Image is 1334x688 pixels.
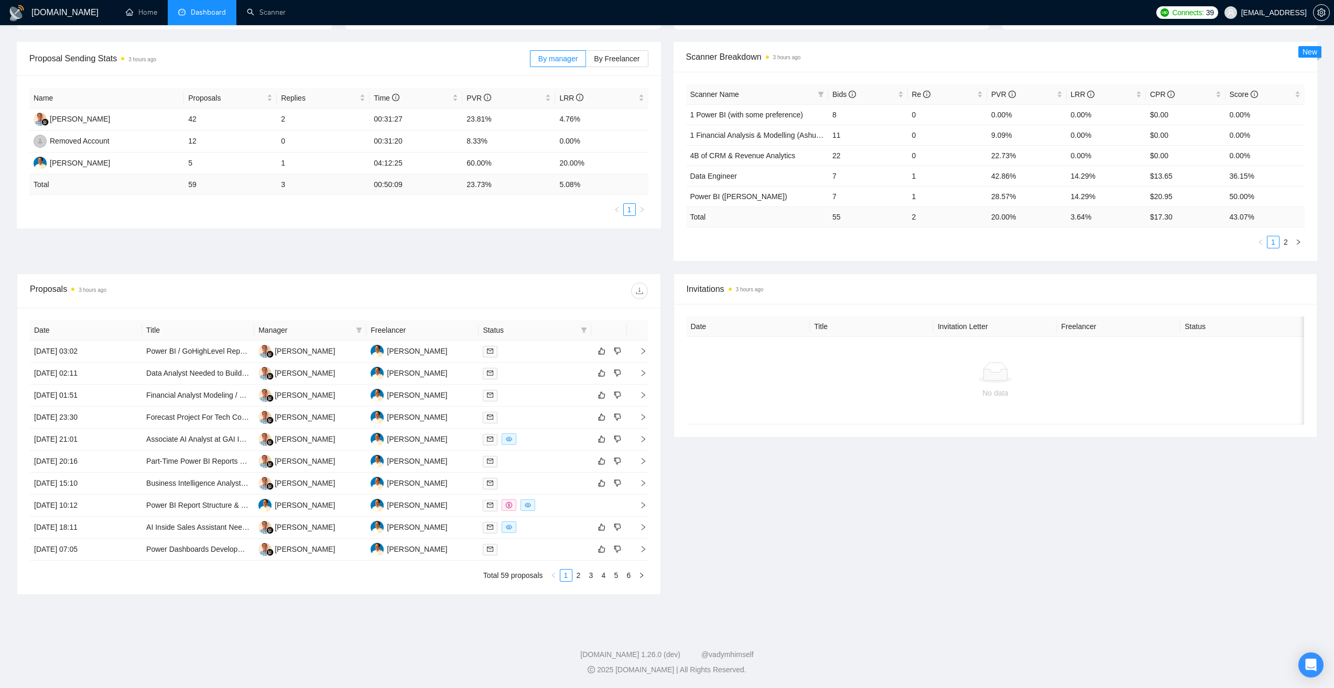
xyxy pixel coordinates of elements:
a: Associate AI Analyst at GAI Insights [146,435,263,443]
a: AZ[PERSON_NAME] [371,412,447,421]
td: 23.73 % [462,174,555,195]
td: $0.00 [1146,145,1225,166]
td: 1 [908,166,988,186]
td: 00:31:20 [370,130,462,152]
div: [PERSON_NAME] [387,367,447,379]
button: right [1292,236,1305,248]
img: gigradar-bm.png [266,395,274,402]
th: Freelancer [366,320,479,341]
span: user [1227,9,1234,16]
td: 0 [908,104,988,125]
a: YP[PERSON_NAME] [258,346,335,355]
span: left [550,572,557,578]
li: Next Page [1292,236,1305,248]
div: [PERSON_NAME] [275,389,335,401]
span: filter [356,327,362,333]
a: [DOMAIN_NAME] 1.26.0 (dev) [580,650,680,659]
img: gigradar-bm.png [266,373,274,380]
a: AZ[PERSON_NAME] [371,522,447,531]
button: dislike [611,521,624,533]
button: dislike [611,367,624,379]
img: YP [258,433,272,446]
span: PVR [467,94,491,102]
img: AZ [371,367,384,380]
span: dashboard [178,8,186,16]
th: Title [810,316,934,337]
span: dislike [614,413,621,421]
a: 5 [611,570,622,581]
td: 8.33% [462,130,555,152]
div: [PERSON_NAME] [387,499,447,511]
img: YP [258,345,272,358]
span: Proposal Sending Stats [29,52,530,65]
span: 39 [1206,7,1214,18]
span: left [614,206,620,213]
td: $ 17.30 [1146,206,1225,227]
th: Title [142,320,254,341]
button: dislike [611,389,624,401]
span: mail [487,524,493,530]
div: [PERSON_NAME] [275,543,335,555]
a: AZ[PERSON_NAME] [371,544,447,553]
span: info-circle [849,91,856,98]
span: info-circle [1167,91,1175,98]
a: homeHome [126,8,157,17]
td: 7 [828,186,908,206]
td: $13.65 [1146,166,1225,186]
button: like [595,543,608,555]
span: mail [487,502,493,508]
td: 4.76% [555,108,648,130]
img: gigradar-bm.png [41,118,49,126]
td: 11 [828,125,908,145]
li: 1 [623,203,636,216]
img: RA [34,135,47,148]
li: 1 [1267,236,1279,248]
div: [PERSON_NAME] [275,345,335,357]
img: AZ [371,477,384,490]
span: Scanner Name [690,90,739,99]
td: 0 [908,125,988,145]
td: 5 [184,152,277,174]
li: 6 [623,569,635,582]
td: 60.00% [462,152,555,174]
span: Dashboard [191,8,226,17]
span: info-circle [484,94,491,101]
a: YP[PERSON_NAME] [258,456,335,465]
span: Score [1230,90,1258,99]
div: Removed Account [50,135,110,147]
div: [PERSON_NAME] [275,455,335,467]
a: Power Dashboards Development [146,545,254,553]
span: like [598,347,605,355]
th: Date [687,316,810,337]
span: dislike [614,479,621,487]
a: 4B of CRM & Revenue Analytics [690,151,796,160]
td: Total [686,206,829,227]
span: dislike [614,391,621,399]
img: gigradar-bm.png [266,527,274,534]
button: setting [1313,4,1330,21]
div: [PERSON_NAME] [387,543,447,555]
img: YP [258,389,272,402]
span: Proposals [188,92,265,104]
a: YP[PERSON_NAME] [258,478,335,487]
td: [DATE] 03:02 [30,341,142,363]
button: right [636,203,648,216]
button: download [631,282,648,299]
td: $20.95 [1146,186,1225,206]
td: 3.64 % [1067,206,1146,227]
span: dislike [614,457,621,465]
a: Power BI ([PERSON_NAME]) [690,192,787,201]
button: like [595,345,608,357]
span: Replies [281,92,357,104]
span: info-circle [1087,91,1094,98]
button: dislike [611,455,624,467]
td: 8 [828,104,908,125]
th: Replies [277,88,370,108]
span: Status [483,324,576,336]
button: like [595,433,608,445]
td: 42.86% [987,166,1067,186]
a: AI Inside Sales Assistant Needed for Data Processing and Quote Generation [146,523,396,531]
div: [PERSON_NAME] [387,521,447,533]
span: info-circle [1008,91,1016,98]
a: Financial Analyst Modeling / CFO [146,391,255,399]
